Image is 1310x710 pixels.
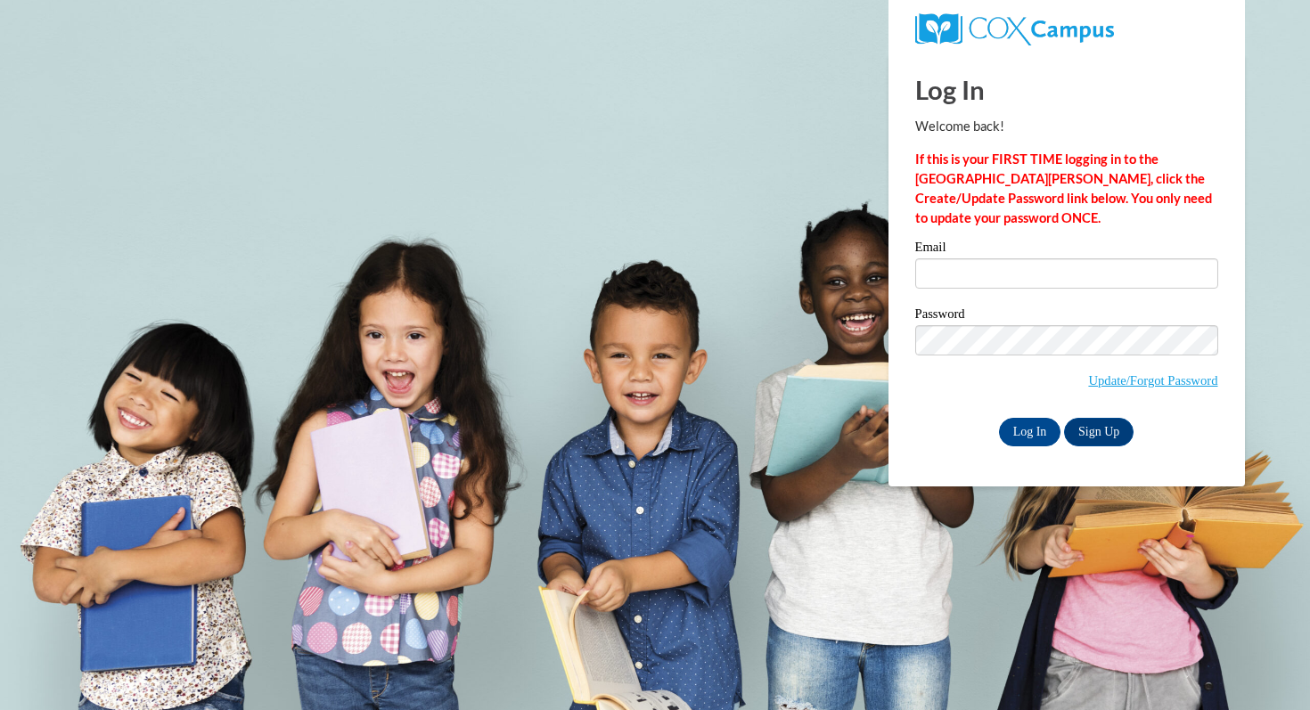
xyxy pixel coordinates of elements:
[915,151,1212,225] strong: If this is your FIRST TIME logging in to the [GEOGRAPHIC_DATA][PERSON_NAME], click the Create/Upd...
[915,241,1218,258] label: Email
[1088,373,1217,388] a: Update/Forgot Password
[915,307,1218,325] label: Password
[915,20,1114,36] a: COX Campus
[915,71,1218,108] h1: Log In
[915,117,1218,136] p: Welcome back!
[1064,418,1134,446] a: Sign Up
[915,13,1114,45] img: COX Campus
[999,418,1061,446] input: Log In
